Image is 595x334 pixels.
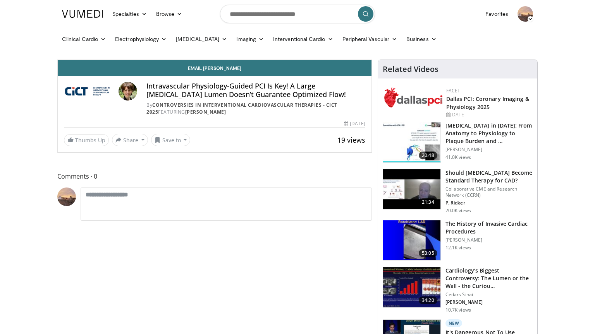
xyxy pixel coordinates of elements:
[383,267,533,313] a: 34:20 Cardiology’s Biggest Controversy: The Lumen or the Wall - the Curiou… Cedars Sinai [PERSON_...
[108,6,151,22] a: Specialties
[384,87,442,107] img: 939357b5-304e-4393-95de-08c51a3c5e2a.png.150x105_q85_autocrop_double_scale_upscale_version-0.2.png
[383,169,533,214] a: 21:34 Should [MEDICAL_DATA] Become Standard Therapy for CAD? Collaborative CME and Research Netwo...
[64,82,115,101] img: Controversies in Interventional Cardiovascular Therapies - CICT 2025
[445,186,533,198] p: Collaborative CME and Research Network (CCRN)
[268,31,338,47] a: Interventional Cardio
[446,95,529,111] a: Dallas PCI: Coronary Imaging & Physiology 2025
[57,31,110,47] a: Clinical Cardio
[220,5,375,23] input: Search topics, interventions
[171,31,232,47] a: [MEDICAL_DATA]
[445,220,533,235] h3: The History of Invasive Cardiac Procedures
[446,111,531,118] div: [DATE]
[185,109,226,115] a: [PERSON_NAME]
[445,200,533,206] p: P. Ridker
[62,10,103,18] img: VuMedi Logo
[337,135,365,145] span: 19 views
[58,60,371,76] a: Email [PERSON_NAME]
[445,319,463,327] p: New
[119,82,137,101] img: Avatar
[445,267,533,290] h3: Cardiology’s Biggest Controversy: The Lumen or the Wall - the Curiou…
[151,134,191,146] button: Save to
[383,122,533,163] a: 20:48 [MEDICAL_DATA] in [DATE]: From Anatomy to Physiology to Plaque Burden and … [PERSON_NAME] 4...
[446,87,461,94] a: FACET
[419,249,437,257] span: 53:05
[151,6,187,22] a: Browse
[445,307,471,313] p: 10.7K views
[445,291,533,298] p: Cedars Sinai
[146,82,365,99] h4: Intravascular Physiology-Guided PCI Is Key! A Large [MEDICAL_DATA] Lumen Doesn’t Guarantee Optimi...
[57,187,76,206] img: Avatar
[383,220,440,261] img: a9c9c892-6047-43b2-99ef-dda026a14e5f.150x105_q85_crop-smart_upscale.jpg
[338,31,402,47] a: Peripheral Vascular
[445,237,533,243] p: [PERSON_NAME]
[383,65,439,74] h4: Related Videos
[402,31,441,47] a: Business
[518,6,533,22] img: Avatar
[146,102,337,115] a: Controversies in Interventional Cardiovascular Therapies - CICT 2025
[445,208,471,214] p: 20.0K views
[112,134,148,146] button: Share
[64,134,109,146] a: Thumbs Up
[419,297,437,304] span: 34:20
[445,147,533,153] p: [PERSON_NAME]
[419,198,437,206] span: 21:34
[445,122,533,145] h3: [MEDICAL_DATA] in [DATE]: From Anatomy to Physiology to Plaque Burden and …
[232,31,268,47] a: Imaging
[383,122,440,162] img: 823da73b-7a00-425d-bb7f-45c8b03b10c3.150x105_q85_crop-smart_upscale.jpg
[383,169,440,210] img: eb63832d-2f75-457d-8c1a-bbdc90eb409c.150x105_q85_crop-smart_upscale.jpg
[383,220,533,261] a: 53:05 The History of Invasive Cardiac Procedures [PERSON_NAME] 12.1K views
[445,169,533,184] h3: Should [MEDICAL_DATA] Become Standard Therapy for CAD?
[445,245,471,251] p: 12.1K views
[445,299,533,305] p: [PERSON_NAME]
[445,154,471,160] p: 41.0K views
[146,102,365,116] div: By FEATURING
[419,152,437,159] span: 20:48
[383,267,440,307] img: d453240d-5894-4336-be61-abca2891f366.150x105_q85_crop-smart_upscale.jpg
[57,171,372,181] span: Comments 0
[110,31,171,47] a: Electrophysiology
[344,120,365,127] div: [DATE]
[481,6,513,22] a: Favorites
